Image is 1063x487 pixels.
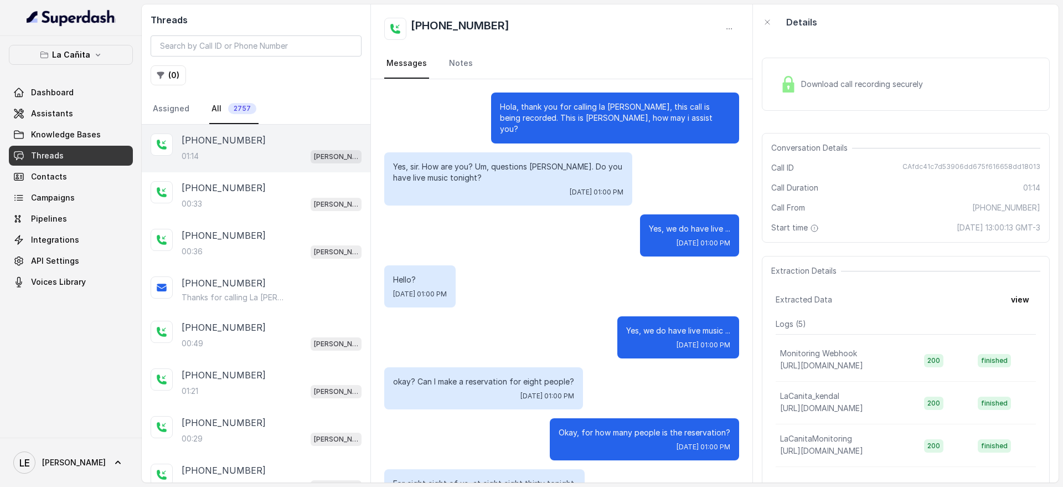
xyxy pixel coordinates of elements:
a: Messages [384,49,429,79]
p: [PERSON_NAME] [314,247,358,258]
p: [PHONE_NUMBER] [182,276,266,290]
p: 00:33 [182,198,202,209]
span: [PHONE_NUMBER] [972,202,1040,213]
a: All2757 [209,94,259,124]
p: 00:36 [182,246,203,257]
p: LaCanitaMonitoring [780,433,852,444]
span: [DATE] 13:00:13 GMT-3 [957,222,1040,233]
a: Campaigns [9,188,133,208]
span: [DATE] 01:00 PM [520,392,574,401]
nav: Tabs [384,49,739,79]
p: 00:29 [182,433,203,444]
span: Knowledge Bases [31,129,101,140]
span: Voices Library [31,276,86,288]
p: Yes, we do have live music ... [626,325,730,336]
input: Search by Call ID or Phone Number [151,35,362,57]
a: Assistants [9,104,133,124]
p: [PHONE_NUMBER] [182,416,266,429]
p: [PHONE_NUMBER] [182,181,266,194]
p: [PERSON_NAME] [314,339,358,350]
p: [PHONE_NUMBER] [182,229,266,242]
p: LaCanita_kendal [780,391,839,402]
span: [DATE] 01:00 PM [677,443,730,452]
p: [PHONE_NUMBER] [182,134,266,147]
h2: Threads [151,13,362,27]
span: [URL][DOMAIN_NAME] [780,403,863,413]
p: Yes, sir. How are you? Um, questions [PERSON_NAME]. Do you have live music tonight? [393,161,623,183]
a: Contacts [9,167,133,187]
a: Notes [447,49,475,79]
p: [PHONE_NUMBER] [182,368,266,382]
span: CAfdc41c7d53906dd675f616658dd18013 [902,162,1040,173]
p: La Cañita [52,48,90,61]
a: Knowledge Bases [9,125,133,145]
span: Call From [771,202,805,213]
p: Hola, thank you for calling la [PERSON_NAME], this call is being recorded. This is [PERSON_NAME],... [500,101,730,135]
span: Threads [31,150,64,161]
h2: [PHONE_NUMBER] [411,18,509,40]
button: view [1004,290,1036,310]
p: Okay, for how many people is the reservation? [559,427,730,438]
p: [PERSON_NAME] [314,151,358,162]
span: Integrations [31,234,79,245]
span: [DATE] 01:00 PM [677,239,730,248]
button: La Cañita [9,45,133,65]
span: Assistants [31,108,73,119]
span: Campaigns [31,192,75,203]
span: Call ID [771,162,794,173]
span: Pipelines [31,213,67,224]
span: Call Duration [771,182,818,193]
span: finished [978,397,1011,410]
span: 2757 [228,103,256,114]
p: [PHONE_NUMBER] [182,464,266,477]
a: Threads [9,146,133,166]
p: [PERSON_NAME] [314,386,358,397]
p: Hello? [393,274,447,285]
span: [URL][DOMAIN_NAME] [780,446,863,455]
span: [DATE] 01:00 PM [677,341,730,350]
span: Download call recording securely [801,79,927,90]
a: Assigned [151,94,192,124]
span: [PERSON_NAME] [42,457,106,468]
span: Extracted Data [776,294,832,305]
span: finished [978,439,1011,453]
span: 200 [924,354,943,367]
span: 01:14 [1023,182,1040,193]
a: API Settings [9,251,133,271]
span: Start time [771,222,821,233]
p: Monitoring Webhook [780,348,857,359]
nav: Tabs [151,94,362,124]
p: 01:14 [182,151,199,162]
p: [PERSON_NAME] [314,199,358,210]
span: API Settings [31,255,79,266]
p: Details [786,16,817,29]
span: finished [978,354,1011,367]
p: Logs ( 5 ) [776,319,1036,330]
img: Lock Icon [780,76,797,93]
p: 00:49 [182,338,203,349]
a: Pipelines [9,209,133,229]
span: 200 [924,397,943,410]
p: 01:21 [182,386,198,397]
a: Dashboard [9,83,133,102]
span: Conversation Details [771,142,852,153]
p: Manager calling [780,476,838,487]
span: [DATE] 01:00 PM [570,188,623,197]
span: [URL][DOMAIN_NAME] [780,361,863,370]
span: Extraction Details [771,265,841,276]
p: Thanks for calling La [PERSON_NAME]! Complete this form for any type of inquiry and a manager wil... [182,292,288,303]
p: okay? Can I make a reservation for eight people? [393,376,574,387]
p: [PERSON_NAME] [314,434,358,445]
a: [PERSON_NAME] [9,447,133,478]
p: [PHONE_NUMBER] [182,321,266,334]
a: Integrations [9,230,133,250]
span: 200 [924,439,943,453]
span: Contacts [31,171,67,182]
button: (0) [151,65,186,85]
span: [DATE] 01:00 PM [393,290,447,299]
span: Dashboard [31,87,74,98]
text: LE [19,457,30,469]
img: light.svg [27,9,116,27]
a: Voices Library [9,272,133,292]
p: Yes, we do have live ... [649,223,730,234]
